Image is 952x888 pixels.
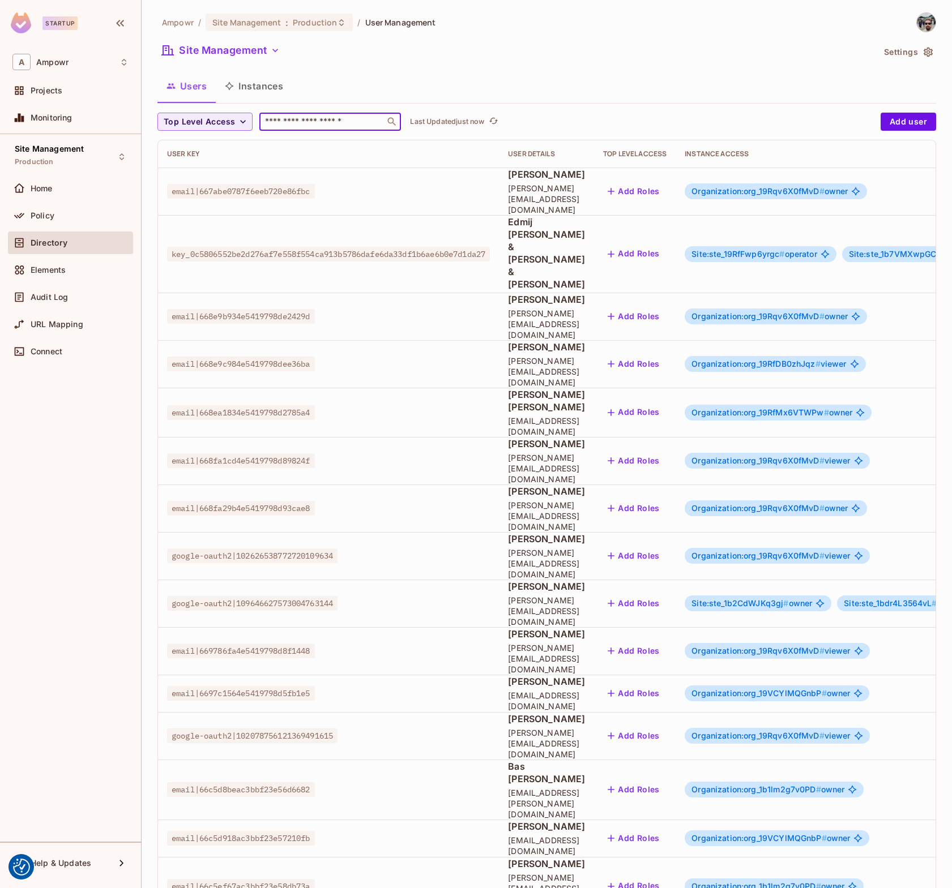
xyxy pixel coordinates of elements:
span: A [12,54,31,70]
span: google-oauth2|102626538772720109634 [167,548,338,563]
button: Add Roles [603,245,664,263]
span: [PERSON_NAME] [508,293,585,306]
span: Site Management [212,17,281,28]
span: User Management [365,17,436,28]
span: Site:ste_1bdr4L3564vL [844,598,937,608]
span: Organization:org_19VCYlMQGnbP [691,688,827,698]
button: Add Roles [603,594,664,612]
span: # [819,186,825,196]
span: Monitoring [31,113,72,122]
button: Instances [216,72,292,100]
span: Production [293,17,337,28]
button: Consent Preferences [13,859,30,876]
span: email|66c5d8beac3bbf23e56d6682 [167,782,315,797]
span: Elements [31,265,66,274]
button: Add Roles [603,404,664,422]
span: email|6697c1564e5419798d5fb1e5 [167,686,315,701]
span: viewer [691,646,850,655]
span: Organization:org_19VCYlMQGnbP [691,833,827,843]
span: email|668fa1cd4e5419798d89824f [167,453,315,468]
span: : [285,18,289,27]
span: [PERSON_NAME][EMAIL_ADDRESS][DOMAIN_NAME] [508,452,585,484]
span: google-oauth2|102078756121369491615 [167,728,338,743]
span: Organization:org_19Rqv6X0fMvD [691,311,825,321]
span: Organization:org_19RfDB0zhJqz [691,359,821,368]
span: Help & Updates [31,859,91,868]
li: / [357,17,360,28]
span: [PERSON_NAME] [508,857,585,870]
span: [EMAIL_ADDRESS][DOMAIN_NAME] [508,690,585,711]
span: Projects [31,86,62,95]
button: Add Roles [603,182,664,200]
span: google-oauth2|109646627573004763144 [167,596,338,611]
span: # [819,646,825,655]
span: refresh [489,116,498,127]
span: Site:ste_1b2CdWJKq3gj [691,598,788,608]
div: Top Level Access [603,149,667,158]
button: Add Roles [603,727,664,745]
span: [PERSON_NAME] [508,713,585,725]
span: # [819,311,825,321]
button: Add Roles [603,355,664,373]
span: Site:ste_19RfFwp6yrgc [691,249,784,259]
button: Add Roles [603,307,664,325]
span: [PERSON_NAME][EMAIL_ADDRESS][DOMAIN_NAME] [508,500,585,532]
span: # [822,688,827,698]
span: # [824,407,829,417]
span: [EMAIL_ADDRESS][PERSON_NAME][DOMAIN_NAME] [508,787,585,820]
span: Organization:org_19Rqv6X0fMvD [691,456,825,465]
span: email|667abe0787f6eeb720e86fbc [167,184,315,199]
button: Settings [880,43,936,61]
span: [PERSON_NAME] [508,580,585,593]
span: operator [691,250,817,259]
span: email|668e9b934e5419798de2429d [167,309,315,324]
span: Home [31,184,53,193]
span: # [822,833,827,843]
span: [PERSON_NAME][EMAIL_ADDRESS][DOMAIN_NAME] [508,547,585,580]
span: owner [691,408,852,417]
span: owner [691,599,812,608]
span: Organization:org_19Rqv6X0fMvD [691,731,825,740]
span: Policy [31,211,54,220]
span: Directory [31,238,67,247]
div: User Details [508,149,585,158]
div: Startup [42,16,78,30]
span: # [816,784,821,794]
span: owner [691,312,848,321]
span: viewer [691,359,846,368]
span: [EMAIL_ADDRESS][DOMAIN_NAME] [508,415,585,437]
span: [PERSON_NAME][EMAIL_ADDRESS][DOMAIN_NAME] [508,308,585,340]
button: Top Level Access [157,113,253,131]
span: [PERSON_NAME] [508,168,585,181]
img: Diego Martins [917,13,936,32]
span: [PERSON_NAME][EMAIL_ADDRESS][DOMAIN_NAME] [508,183,585,215]
span: # [779,249,784,259]
span: email|668fa29b4e5419798d93cae8 [167,501,315,516]
span: Audit Log [31,293,68,302]
button: Add Roles [603,499,664,517]
button: Add Roles [603,684,664,702]
span: [PERSON_NAME][EMAIL_ADDRESS][DOMAIN_NAME] [508,727,585,760]
span: owner [691,785,844,794]
button: Add Roles [603,547,664,565]
span: [PERSON_NAME] [508,485,585,497]
button: Site Management [157,41,284,59]
span: Edmij [PERSON_NAME] & [PERSON_NAME] & [PERSON_NAME] [508,216,585,290]
span: # [932,598,937,608]
button: Add user [881,113,936,131]
span: viewer [691,456,850,465]
span: # [819,503,825,513]
span: Connect [31,347,62,356]
span: Organization:org_19Rqv6X0fMvD [691,551,825,560]
span: # [819,551,825,560]
span: Top Level Access [164,115,235,129]
span: # [819,731,825,740]
span: Site Management [15,144,84,153]
span: [PERSON_NAME][EMAIL_ADDRESS][DOMAIN_NAME] [508,642,585,675]
span: URL Mapping [31,320,83,329]
span: [PERSON_NAME] [508,820,585,833]
button: Add Roles [603,780,664,799]
button: refresh [486,115,500,128]
span: Organization:org_19RfMx6VTWPw [691,407,829,417]
span: email|66c5d918ac3bbf23e57210fb [167,831,315,846]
